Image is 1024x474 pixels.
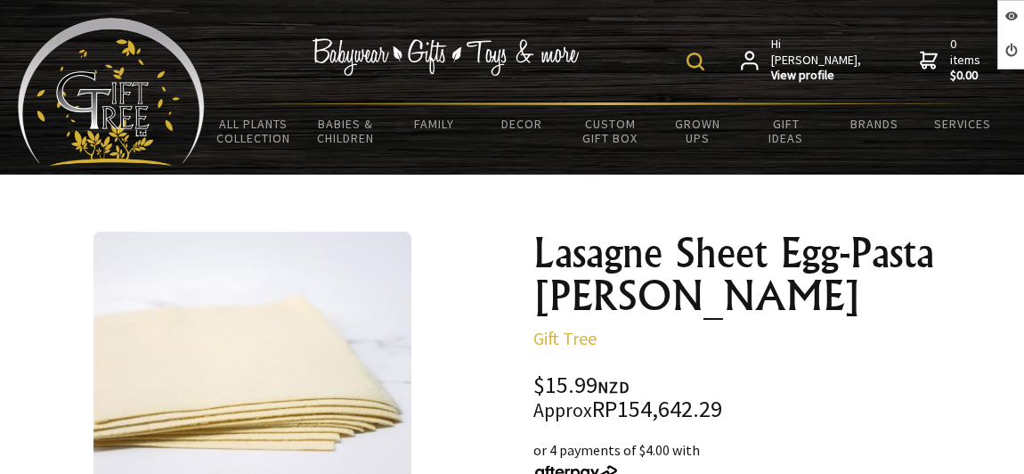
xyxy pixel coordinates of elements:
a: Custom Gift Box [566,105,654,157]
img: Babywear - Gifts - Toys & more [313,38,580,76]
span: Hi [PERSON_NAME], [771,37,863,84]
span: NZD [597,377,630,397]
a: Gift Tree [533,327,597,349]
a: Brands [830,105,918,143]
img: Babyware - Gifts - Toys and more... [18,18,205,166]
img: product search [687,53,704,70]
a: All Plants Collection [205,105,302,157]
strong: View profile [771,68,863,84]
small: Approx [533,398,592,422]
span: 0 items [950,36,984,84]
a: Family [390,105,478,143]
a: 0 items$0.00 [920,37,984,84]
a: Grown Ups [654,105,743,157]
h1: Lasagne Sheet Egg-Pasta [PERSON_NAME] [533,232,1010,317]
div: $15.99 RP154,642.29 [533,374,1010,421]
a: Gift Ideas [742,105,830,157]
a: Babies & Children [302,105,390,157]
a: Decor [478,105,566,143]
strong: $0.00 [950,68,984,84]
a: Hi [PERSON_NAME],View profile [741,37,863,84]
a: Services [918,105,1006,143]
